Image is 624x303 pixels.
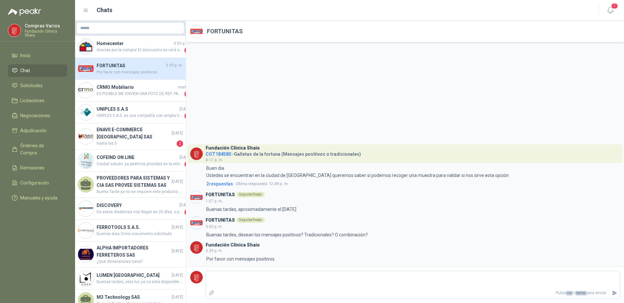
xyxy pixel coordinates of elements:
a: Manuales y ayuda [8,192,67,204]
span: [DATE] [179,202,191,208]
img: Logo peakr [8,8,41,16]
span: 1 [184,161,191,167]
div: Soporte Peakr [236,192,265,197]
span: 3:59 p. m. [174,40,191,47]
span: Solicitudes [20,82,43,89]
span: 1:07 p. m. [206,199,223,203]
a: Company LogoLUMEN [GEOGRAPHIC_DATA][DATE]Buenas tardes, esta luz ya no está disponible con el pro... [75,268,186,290]
h4: FORTUNITAS [97,62,164,69]
button: 1 [604,5,616,16]
span: Gracias por la compra! El descuento se verá entonces reflejado en la factura de Peakr. [97,47,183,54]
h3: Fundación Clínica Shaio [206,243,260,247]
img: Company Logo [78,271,94,286]
h4: ENAVII E-COMMERCE [GEOGRAPHIC_DATA] SAS [97,126,170,140]
span: 3:00 p. m. [206,224,223,229]
span: Configuración [20,179,49,186]
span: UNIPLES S.A.S. es una compañía con amplia trayectoria en el mercado colombiano, ofrecemos solucio... [97,113,183,119]
span: 1 [184,113,191,119]
span: 2 respuesta s [206,180,233,187]
span: Buena Tarde ya no se requiere este producto por favor cancelar [97,189,183,195]
p: Pulsa + para enviar [217,287,609,299]
span: 2 [177,140,183,147]
p: Por favor con mensajes positivos. [206,255,275,263]
span: Ctrl [566,291,573,295]
a: 2respuestasUltima respuesta12:49 p. m. [205,180,620,187]
span: 12:49 p. m. [236,181,289,187]
h4: DISCOVERY [97,202,178,209]
a: Company LogoCOFEIND ON LINE[DATE]Cordial saludo. ya pedimos prioridad en la entrega para el dia [... [75,150,186,172]
span: ¿Qué dimensiones tiene? [97,259,183,265]
a: Configuración [8,177,67,189]
span: 3:39 p. m. [166,62,183,69]
span: Cordial saludo. ya pedimos prioridad en la entrega para el dia [DATE] y [DATE] en sus instalaciones. [97,161,183,167]
button: Enviar [609,287,620,299]
img: Company Logo [78,104,94,120]
span: 1 [184,209,191,215]
h4: - Galletas de la fortuna (Mensajes positivos o tradicionales) [206,150,361,156]
span: 1 [184,47,191,54]
span: [DATE] [172,248,183,254]
h4: UNIPLES S.A.S [97,105,178,113]
a: Solicitudes [8,79,67,92]
img: Company Logo [190,191,203,203]
span: Inicio [20,52,31,59]
span: Chat [20,67,30,74]
a: Company LogoALPHA IMPORTADORES FERRETEROS SAS[DATE]¿Qué dimensiones tiene? [75,242,186,268]
a: Company LogoFORTUNITAS3:39 p. m.Por favor con mensajes positivos. [75,58,186,80]
span: [DATE] [172,272,183,279]
label: Adjuntar archivos [206,287,217,299]
a: Remisiones [8,162,67,174]
img: Company Logo [190,25,203,38]
a: Licitaciones [8,94,67,107]
h4: FERROTOOLS S.A.S. [97,224,170,231]
span: [DATE] [172,179,183,185]
span: Manuales y ayuda [20,194,57,201]
img: Company Logo [78,39,94,55]
span: De estas diademas nos llegan en 25 días, o para entrega inmediata tenemos estas que son las que r... [97,209,183,215]
img: Company Logo [190,271,203,283]
img: Company Logo [190,241,203,254]
span: Por favor con mensajes positivos. [97,69,183,75]
img: Company Logo [78,247,94,262]
span: [DATE] [172,224,183,231]
span: ES POSIBLE ME ENVIEN UNA FOTO DE REF. PARA PODER COTIZAR [97,91,183,97]
a: Company LogoUNIPLES S.A.S[DATE]UNIPLES S.A.S. es una compañía con amplia trayectoria en el mercad... [75,102,186,123]
h3: FORTUNITAS [206,218,235,222]
img: Company Logo [8,24,21,37]
h2: FORTUNITAS [207,27,243,36]
h4: LUMEN [GEOGRAPHIC_DATA] [97,272,170,279]
h4: PROVEEDORES PARA SISTEMAS Y CIA SAS PROVEE SISTEMAS SAS [97,174,170,189]
img: Company Logo [190,148,203,160]
a: Company LogoENAVII E-COMMERCE [GEOGRAPHIC_DATA] SAS[DATE]hasta las 52 [75,123,186,150]
img: Company Logo [78,201,94,216]
p: Buenas tardes, desean los mensajes positivos? Tradicionales? O combinación? [206,231,368,238]
h1: Chats [97,6,112,15]
span: Buenas tardes, esta luz ya no está disponible con el proveedor. [97,279,183,285]
a: Inicio [8,49,67,62]
span: Remisiones [20,164,44,171]
span: Buenos dias; Envio socumento solicitado [97,231,183,237]
h4: COFEIND ON LINE [97,154,178,161]
img: Company Logo [78,223,94,238]
span: 8:17 a. m. [206,158,223,162]
span: [DATE] [179,106,191,112]
span: Licitaciones [20,97,44,104]
img: Company Logo [78,61,94,76]
p: Fundación Clínica Shaio [25,29,67,37]
span: martes [178,84,191,90]
img: Company Logo [78,129,94,144]
h4: Homecenter [97,40,172,47]
a: Company LogoFERROTOOLS S.A.S.[DATE]Buenos dias; Envio socumento solicitado [75,220,186,242]
img: Company Logo [190,216,203,229]
span: [DATE] [179,154,191,161]
h4: CRMO Mobiliario [97,84,177,91]
p: Buen dia Ustedes se encuentran en la ciudad de [GEOGRAPHIC_DATA] queremos saber si podemos recoge... [206,165,509,179]
a: PROVEEDORES PARA SISTEMAS Y CIA SAS PROVEE SISTEMAS SAS[DATE]Buena Tarde ya no se requiere este p... [75,172,186,198]
span: hasta las 5 [97,140,175,147]
span: Adjudicación [20,127,47,134]
p: Compras Varios [25,24,67,28]
a: Órdenes de Compra [8,139,67,159]
a: Adjudicación [8,124,67,137]
h4: M3 Technology SAS [97,294,170,301]
span: ENTER [575,291,586,295]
